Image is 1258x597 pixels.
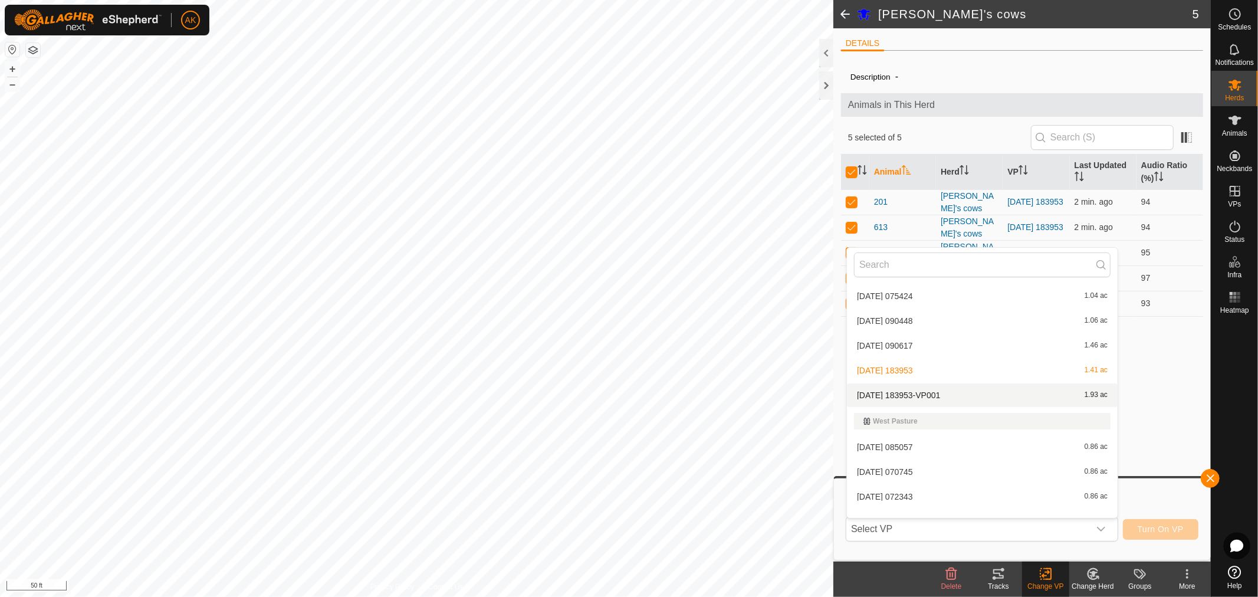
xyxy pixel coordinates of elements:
span: Notifications [1216,59,1254,66]
div: Change VP [1022,581,1069,592]
span: Infra [1227,271,1241,278]
li: 2025-08-10 183953 [847,359,1118,382]
span: [DATE] 183953 [857,366,913,375]
a: [DATE] 183953 [1007,222,1063,232]
label: Description [850,73,891,81]
th: Audio Ratio (%) [1137,155,1203,190]
span: Herds [1225,94,1244,101]
span: [DATE] 075424 [857,292,913,300]
div: Tracks [975,581,1022,592]
span: 94 [1141,197,1151,206]
li: 2025-06-27 070745 [847,460,1118,484]
div: [PERSON_NAME]'s cows [941,215,998,240]
span: 1.41 ac [1085,366,1108,375]
div: More [1164,581,1211,592]
span: 613 [874,221,888,234]
p-sorticon: Activate to sort [1154,173,1164,183]
span: 94 [1141,222,1151,232]
button: Turn On VP [1123,519,1198,540]
span: [DATE] 085057 [857,443,913,451]
h2: [PERSON_NAME]'s cows [878,7,1193,21]
p-sorticon: Activate to sort [960,167,969,176]
span: Schedules [1218,24,1251,31]
span: [DATE] 072343 [857,493,913,501]
span: 658 [874,247,888,259]
p-sorticon: Activate to sort [1019,167,1028,176]
a: Contact Us [428,582,463,592]
span: Aug 14, 2025, 7:20 AM [1075,197,1113,206]
div: West Pasture [863,418,1101,425]
span: 1.04 ac [1085,292,1108,300]
img: Gallagher Logo [14,9,162,31]
span: Animals [1222,130,1247,137]
span: Neckbands [1217,165,1252,172]
th: Animal [869,155,936,190]
span: 201 [874,196,888,208]
li: 2025-08-01 090448 [847,309,1118,333]
span: Help [1227,582,1242,589]
span: [DATE] 090617 [857,342,913,350]
button: + [5,62,19,76]
span: 97 [1141,273,1151,283]
input: Search (S) [1031,125,1174,150]
button: Map Layers [26,43,40,57]
li: 2025-07-04 193724 [847,510,1118,533]
span: Delete [941,582,962,591]
div: Change Herd [1069,581,1116,592]
p-sorticon: Activate to sort [858,167,867,176]
span: 0.86 ac [1085,493,1108,501]
a: Help [1211,561,1258,594]
span: 1.46 ac [1085,342,1108,350]
li: 2025-08-01 090617 [847,334,1118,357]
div: [PERSON_NAME]'s cows [941,241,998,265]
div: dropdown trigger [1089,517,1113,541]
span: 0.86 ac [1085,468,1108,476]
span: [DATE] 183953-VP001 [857,391,940,399]
input: Search [854,252,1111,277]
li: DETAILS [841,37,884,51]
span: 95 [1141,248,1151,257]
th: VP [1003,155,1069,190]
span: 5 [1193,5,1199,23]
span: Select VP [846,517,1089,541]
button: Reset Map [5,42,19,57]
span: Aug 14, 2025, 7:20 AM [1075,222,1113,232]
a: Privacy Policy [370,582,415,592]
th: Herd [936,155,1003,190]
span: 0.86 ac [1085,443,1108,451]
span: Animals in This Herd [848,98,1196,112]
p-sorticon: Activate to sort [902,167,911,176]
span: Status [1224,236,1244,243]
li: 2025-08-10 183953-VP001 [847,383,1118,407]
div: [PERSON_NAME]'s cows [941,190,998,215]
a: [DATE] 183953 [1007,197,1063,206]
span: 0.86 ac [1085,517,1108,526]
th: Last Updated [1070,155,1137,190]
span: [DATE] 070745 [857,468,913,476]
li: 2025-06-23 085057 [847,435,1118,459]
span: VPs [1228,201,1241,208]
span: [DATE] 193724 [857,517,913,526]
span: 1.06 ac [1085,317,1108,325]
span: - [891,67,903,86]
span: 93 [1141,298,1151,308]
span: AK [185,14,196,27]
span: Turn On VP [1138,524,1184,534]
button: – [5,77,19,91]
div: Groups [1116,581,1164,592]
span: Heatmap [1220,307,1249,314]
li: 2025-07-23 075424 [847,284,1118,308]
p-sorticon: Activate to sort [1075,173,1084,183]
span: 5 selected of 5 [848,132,1031,144]
li: 2025-07-01 072343 [847,485,1118,509]
span: [DATE] 090448 [857,317,913,325]
span: 1.93 ac [1085,391,1108,399]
